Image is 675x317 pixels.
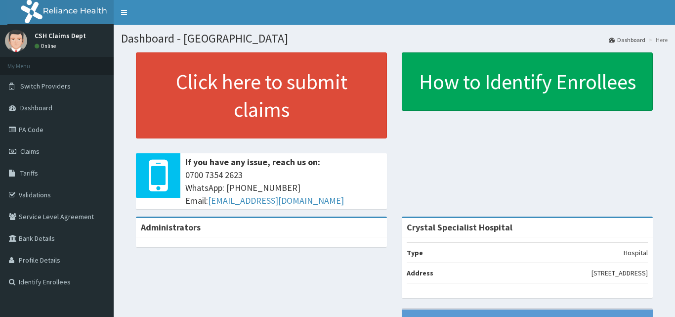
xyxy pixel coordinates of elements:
img: User Image [5,30,27,52]
a: Online [35,43,58,49]
b: Type [407,248,423,257]
b: If you have any issue, reach us on: [185,156,320,168]
span: Dashboard [20,103,52,112]
span: 0700 7354 2623 WhatsApp: [PHONE_NUMBER] Email: [185,169,382,207]
a: How to Identify Enrollees [402,52,653,111]
h1: Dashboard - [GEOGRAPHIC_DATA] [121,32,668,45]
b: Administrators [141,222,201,233]
a: Dashboard [609,36,645,44]
p: CSH Claims Dept [35,32,86,39]
p: [STREET_ADDRESS] [591,268,648,278]
strong: Crystal Specialist Hospital [407,222,512,233]
a: Click here to submit claims [136,52,387,138]
a: [EMAIL_ADDRESS][DOMAIN_NAME] [208,195,344,206]
li: Here [646,36,668,44]
p: Hospital [624,248,648,258]
span: Tariffs [20,169,38,178]
b: Address [407,269,433,277]
span: Claims [20,147,40,156]
span: Switch Providers [20,82,71,91]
